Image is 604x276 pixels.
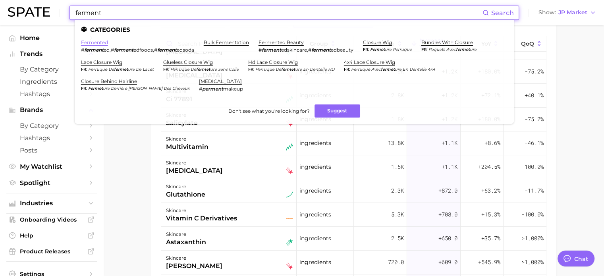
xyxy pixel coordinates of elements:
a: Home [6,32,97,44]
span: edskincare [281,47,307,53]
span: -100.0% [521,162,544,172]
span: ure [470,47,477,52]
input: Search here for a brand, industry, or ingredient [75,6,482,19]
span: Posts [20,147,83,154]
span: perruque de [170,67,196,72]
div: glutathione [166,190,205,199]
span: # [199,86,202,92]
img: sustained riser [286,191,293,198]
span: ingredients [299,234,331,243]
button: skincareglutathionesustained riseringredients2.3k+872.0+63.2%-11.7% [161,179,546,203]
span: +545.9% [478,257,500,267]
a: Spotlight [6,177,97,189]
div: , [259,47,353,53]
span: fr [81,67,88,72]
button: skincareastaxanthinrising staringredients2.5k+650.0+35.7%>1,000% [161,227,546,251]
span: Home [20,34,83,42]
span: 5.3k [391,210,404,219]
span: >1,000% [521,234,544,242]
span: Product Releases [20,248,83,255]
div: , , [81,47,194,53]
em: ferment [84,47,104,53]
div: skincare [166,230,206,239]
a: Product Releases [6,245,97,257]
span: # [308,47,311,53]
span: fr [81,86,88,91]
em: fermet [88,86,103,91]
span: ure en dentelle HD [295,67,334,72]
span: -46.1% [525,138,544,148]
a: My Watchlist [6,160,97,173]
img: falling star [286,167,293,174]
a: Hashtags [6,88,97,100]
span: +40.1% [525,91,544,100]
span: 2.3k [391,186,404,195]
img: flat [286,215,293,222]
div: skincare [166,158,223,168]
span: paquets avec [428,47,456,52]
div: [PERSON_NAME] [166,261,222,271]
span: Hashtags [20,90,83,98]
span: 2.5k [391,234,404,243]
em: fermet [381,67,395,72]
span: -100.0% [521,210,544,219]
span: 1.6k [391,162,404,172]
span: +8.6% [484,138,500,148]
span: Spotlight [20,179,83,187]
span: ingredients [299,257,331,267]
span: JP Market [558,10,587,15]
span: by Category [20,66,83,73]
a: Posts [6,144,97,156]
span: # [111,47,114,53]
button: skincare[PERSON_NAME]falling staringredients720.0+609.0+545.9%>1,000% [161,251,546,274]
span: fr [421,47,428,52]
span: -11.7% [525,186,544,195]
span: -75.2% [525,67,544,76]
div: astaxanthin [166,237,206,247]
span: edsoda [177,47,194,53]
div: skincare [166,253,222,263]
button: Brands [6,104,97,116]
div: multivitamin [166,142,208,152]
span: ingredients [299,210,331,219]
span: QoQ [521,41,534,47]
span: fr [363,47,370,52]
span: Ingredients [20,78,83,85]
span: ure en dentelle 4x4 [395,67,435,72]
span: +204.5% [478,162,500,172]
span: ure perruque [385,47,412,52]
a: fermented beauty [259,39,304,45]
span: fr [248,67,255,72]
a: bulk fermentation [204,39,249,45]
button: Trends [6,48,97,60]
span: My Watchlist [20,163,83,170]
span: Help [20,232,83,239]
span: Show [538,10,556,15]
span: +872.0 [438,186,457,195]
span: +1.1k [442,138,457,148]
span: perruque de [88,67,114,72]
span: # [154,47,157,53]
a: Hashtags [6,132,97,144]
a: glueless closure wig [163,59,213,65]
img: rising star [286,239,293,246]
div: vitamin c derivatives [166,214,237,223]
span: # [81,47,84,53]
a: 4x4 lace closure wig [344,59,395,65]
span: Onboarding Videos [20,216,83,223]
a: by Category [6,120,97,132]
button: Industries [6,197,97,209]
button: skincare[MEDICAL_DATA]falling staringredients1.6k+1.1k+204.5%-100.0% [161,155,546,179]
span: ingredients [299,186,331,195]
span: +15.3% [481,210,500,219]
a: [MEDICAL_DATA] [199,78,242,84]
span: +609.0 [438,257,457,267]
button: skincarevitamin c derivativesflatingredients5.3k+708.0+15.3%-100.0% [161,203,546,227]
span: ingredients [299,138,331,148]
em: fermet [456,47,470,52]
a: by Category [6,63,97,75]
span: ure de lacet [128,67,154,72]
a: Onboarding Videos [6,214,97,226]
span: Search [491,9,514,17]
span: +63.2% [481,186,500,195]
